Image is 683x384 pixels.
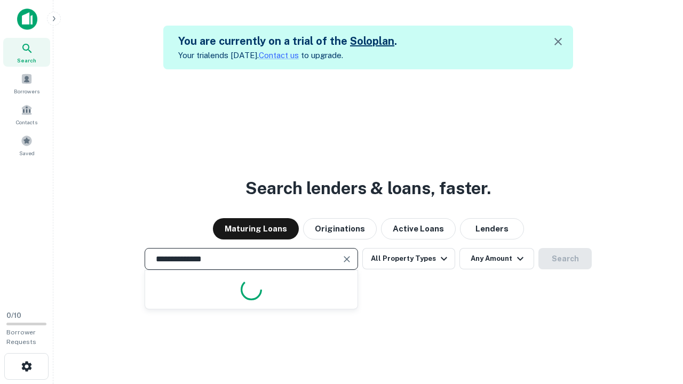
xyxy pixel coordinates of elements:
a: Borrowers [3,69,50,98]
span: Saved [19,149,35,157]
h3: Search lenders & loans, faster. [245,175,491,201]
span: Search [17,56,36,65]
span: Contacts [16,118,37,126]
span: Borrower Requests [6,329,36,346]
button: Clear [339,252,354,267]
button: Originations [303,218,377,239]
p: Your trial ends [DATE]. to upgrade. [178,49,397,62]
a: Soloplan [350,35,394,47]
button: All Property Types [362,248,455,269]
iframe: Chat Widget [630,299,683,350]
a: Saved [3,131,50,159]
button: Active Loans [381,218,456,239]
button: Any Amount [459,248,534,269]
img: capitalize-icon.png [17,9,37,30]
button: Lenders [460,218,524,239]
h5: You are currently on a trial of the . [178,33,397,49]
a: Contact us [259,51,299,60]
a: Search [3,38,50,67]
span: 0 / 10 [6,311,21,319]
span: Borrowers [14,87,39,95]
button: Maturing Loans [213,218,299,239]
a: Contacts [3,100,50,129]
